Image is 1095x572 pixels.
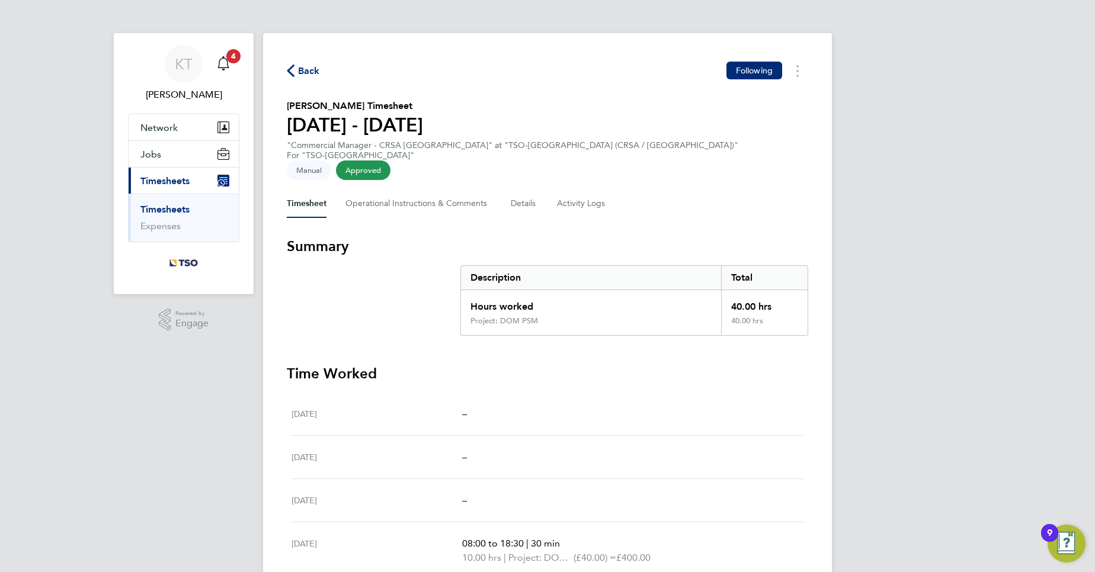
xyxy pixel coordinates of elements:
button: Timesheets Menu [787,62,808,80]
a: Timesheets [140,204,190,215]
div: Description [461,266,721,290]
span: – [462,451,467,462]
span: 30 min [531,538,560,549]
span: Kim Tibble [128,88,239,102]
span: Timesheets [140,175,190,187]
button: Jobs [129,141,239,167]
div: [DATE] [292,450,462,464]
span: Engage [175,319,209,329]
span: | [504,552,506,563]
span: 08:00 to 18:30 [462,538,524,549]
a: Go to home page [128,254,239,273]
span: Back [298,64,320,78]
h2: [PERSON_NAME] Timesheet [287,99,423,113]
h3: Summary [287,237,808,256]
a: Powered byEngage [159,309,209,331]
button: Back [287,63,320,78]
h1: [DATE] - [DATE] [287,113,423,137]
div: [DATE] [292,536,462,565]
span: 4 [226,49,241,63]
div: 9 [1047,533,1052,548]
span: Network [140,122,178,133]
span: This timesheet has been approved. [336,160,390,180]
a: KT[PERSON_NAME] [128,45,239,102]
span: Project: DOM PSM [508,551,574,565]
div: Timesheets [129,194,239,242]
span: KT [175,56,193,72]
div: [DATE] [292,407,462,421]
span: | [526,538,529,549]
button: Operational Instructions & Comments [345,189,492,218]
button: Network [129,114,239,140]
span: This timesheet was manually created. [287,160,331,180]
button: Activity Logs [557,189,607,218]
button: Timesheet [287,189,326,218]
span: Powered by [175,309,209,319]
button: Open Resource Center, 9 new notifications [1048,525,1086,563]
h3: Time Worked [287,364,808,383]
div: 40.00 hrs [721,290,808,316]
a: Expenses [140,220,181,232]
div: [DATE] [292,493,462,507]
img: tso-uk-logo-retina.png [163,254,204,273]
nav: Main navigation [114,33,254,294]
span: – [462,408,467,419]
div: "Commercial Manager - CRSA [GEOGRAPHIC_DATA]" at "TSO-[GEOGRAPHIC_DATA] (CRSA / [GEOGRAPHIC_DATA])" [287,140,738,160]
div: For "TSO-[GEOGRAPHIC_DATA]" [287,150,738,160]
button: Details [511,189,538,218]
div: 40.00 hrs [721,316,808,335]
span: (£40.00) = [574,552,616,563]
span: Jobs [140,149,161,160]
span: £400.00 [616,552,651,563]
a: 4 [212,45,235,83]
button: Following [726,62,782,79]
div: Total [721,266,808,290]
div: Project: DOM PSM [470,316,538,326]
div: Hours worked [461,290,721,316]
button: Timesheets [129,168,239,194]
div: Summary [460,265,808,336]
span: – [462,494,467,506]
span: Following [736,65,773,76]
span: 10.00 hrs [462,552,501,563]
